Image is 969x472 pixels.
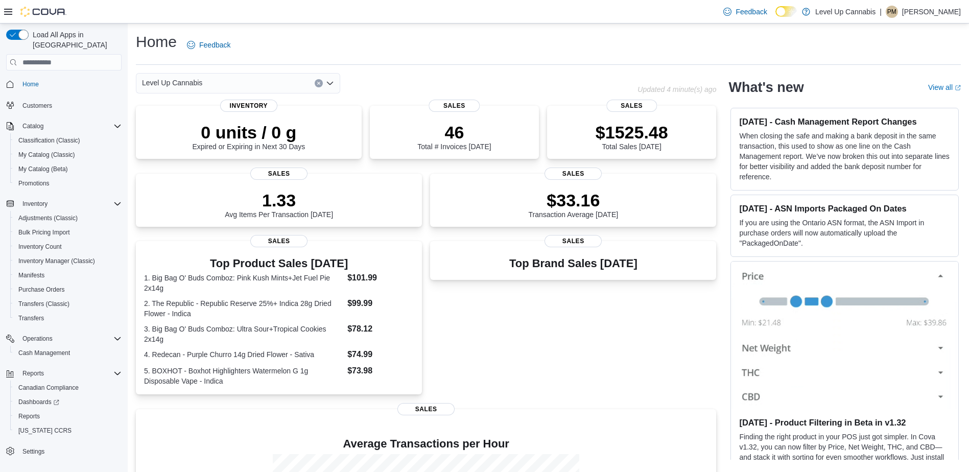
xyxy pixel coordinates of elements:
[144,257,414,270] h3: Top Product Sales [DATE]
[142,77,202,89] span: Level Up Cannabis
[736,7,767,17] span: Feedback
[18,314,44,322] span: Transfers
[429,100,480,112] span: Sales
[10,254,126,268] button: Inventory Manager (Classic)
[14,255,122,267] span: Inventory Manager (Classic)
[29,30,122,50] span: Load All Apps in [GEOGRAPHIC_DATA]
[18,271,44,279] span: Manifests
[596,122,668,151] div: Total Sales [DATE]
[14,382,83,394] a: Canadian Compliance
[192,122,305,151] div: Expired or Expiring in Next 30 Days
[144,349,343,360] dt: 4. Redecan - Purple Churro 14g Dried Flower - Sativa
[14,226,122,239] span: Bulk Pricing Import
[728,79,803,96] h2: What's new
[10,311,126,325] button: Transfers
[14,424,122,437] span: Washington CCRS
[144,366,343,386] dt: 5. BOXHOT - Boxhot Highlighters Watermelon G 1g Disposable Vape - Indica
[250,168,308,180] span: Sales
[18,243,62,251] span: Inventory Count
[14,177,122,190] span: Promotions
[545,235,602,247] span: Sales
[326,79,334,87] button: Open list of options
[739,131,950,182] p: When closing the safe and making a bank deposit in the same transaction, this used to show as one...
[22,102,52,110] span: Customers
[10,240,126,254] button: Inventory Count
[14,382,122,394] span: Canadian Compliance
[14,396,63,408] a: Dashboards
[509,257,637,270] h3: Top Brand Sales [DATE]
[815,6,876,18] p: Level Up Cannabis
[18,228,70,237] span: Bulk Pricing Import
[18,99,122,111] span: Customers
[14,269,49,281] a: Manifests
[887,6,896,18] span: PM
[886,6,898,18] div: Patrick McGinley
[529,190,619,210] p: $33.16
[14,241,66,253] a: Inventory Count
[2,77,126,91] button: Home
[144,298,343,319] dt: 2. The Republic - Republic Reserve 25%+ Indica 28g Dried Flower - Indica
[739,116,950,127] h3: [DATE] - Cash Management Report Changes
[545,168,602,180] span: Sales
[315,79,323,87] button: Clear input
[606,100,657,112] span: Sales
[719,2,771,22] a: Feedback
[10,346,126,360] button: Cash Management
[739,417,950,428] h3: [DATE] - Product Filtering in Beta in v1.32
[18,198,52,210] button: Inventory
[14,410,122,422] span: Reports
[10,211,126,225] button: Adjustments (Classic)
[14,163,72,175] a: My Catalog (Beta)
[10,148,126,162] button: My Catalog (Classic)
[417,122,491,143] p: 46
[14,396,122,408] span: Dashboards
[14,312,48,324] a: Transfers
[2,332,126,346] button: Operations
[739,203,950,214] h3: [DATE] - ASN Imports Packaged On Dates
[192,122,305,143] p: 0 units / 0 g
[10,268,126,282] button: Manifests
[14,269,122,281] span: Manifests
[347,272,414,284] dd: $101.99
[18,78,122,90] span: Home
[14,347,74,359] a: Cash Management
[18,214,78,222] span: Adjustments (Classic)
[18,78,43,90] a: Home
[928,83,961,91] a: View allExternal link
[18,445,122,458] span: Settings
[18,333,57,345] button: Operations
[18,427,72,435] span: [US_STATE] CCRS
[14,284,122,296] span: Purchase Orders
[347,348,414,361] dd: $74.99
[18,120,48,132] button: Catalog
[225,190,333,210] p: 1.33
[14,298,74,310] a: Transfers (Classic)
[347,297,414,310] dd: $99.99
[596,122,668,143] p: $1525.48
[18,333,122,345] span: Operations
[18,151,75,159] span: My Catalog (Classic)
[10,162,126,176] button: My Catalog (Beta)
[14,149,79,161] a: My Catalog (Classic)
[14,410,44,422] a: Reports
[14,134,122,147] span: Classification (Classic)
[18,367,48,380] button: Reports
[14,298,122,310] span: Transfers (Classic)
[22,80,39,88] span: Home
[10,409,126,423] button: Reports
[10,395,126,409] a: Dashboards
[220,100,277,112] span: Inventory
[18,445,49,458] a: Settings
[775,6,797,17] input: Dark Mode
[18,412,40,420] span: Reports
[739,218,950,248] p: If you are using the Ontario ASN format, the ASN Import in purchase orders will now automatically...
[18,384,79,392] span: Canadian Compliance
[14,149,122,161] span: My Catalog (Classic)
[18,136,80,145] span: Classification (Classic)
[18,257,95,265] span: Inventory Manager (Classic)
[18,367,122,380] span: Reports
[10,133,126,148] button: Classification (Classic)
[20,7,66,17] img: Cova
[529,190,619,219] div: Transaction Average [DATE]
